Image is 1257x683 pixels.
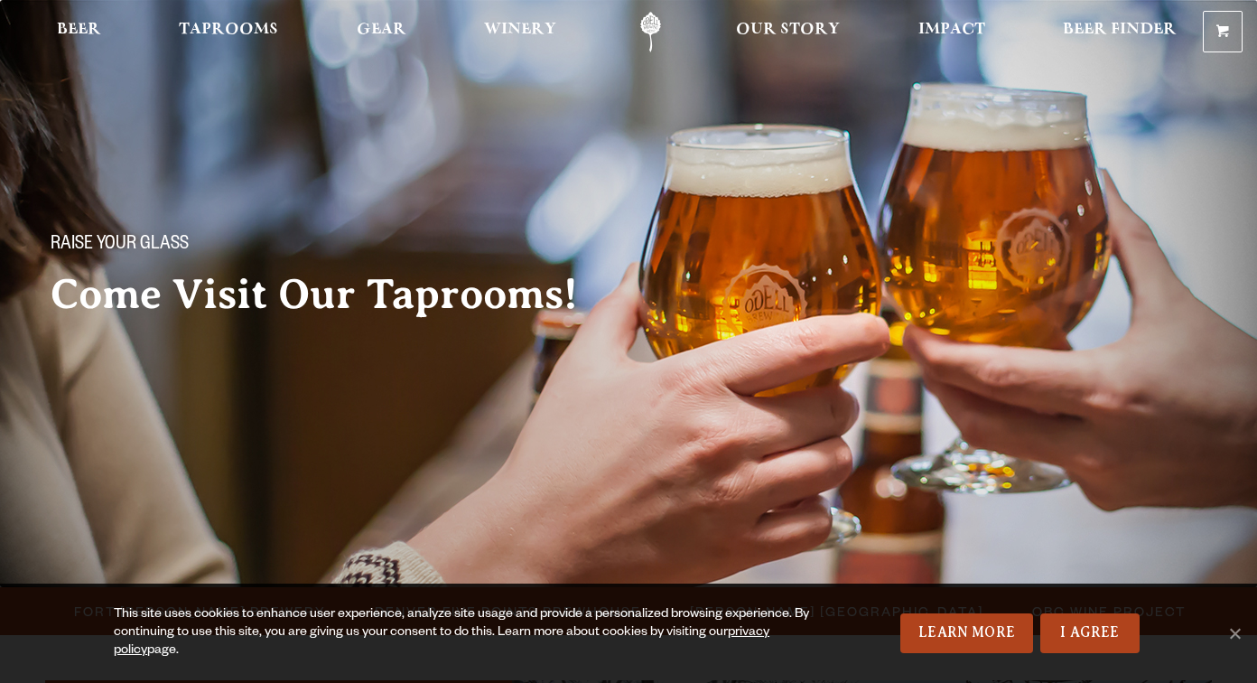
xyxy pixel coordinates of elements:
span: Taprooms [179,23,278,37]
span: Our Story [736,23,840,37]
a: Beer Finder [1051,12,1188,52]
h2: Come Visit Our Taprooms! [51,272,614,317]
div: This site uses cookies to enhance user experience, analyze site usage and provide a personalized ... [114,606,814,660]
a: I Agree [1040,613,1140,653]
span: Impact [918,23,985,37]
span: Gear [357,23,406,37]
a: Beer [45,12,113,52]
a: Taprooms [167,12,290,52]
a: Impact [907,12,997,52]
span: Beer [57,23,101,37]
span: No [1225,624,1243,642]
span: Raise your glass [51,234,189,257]
span: Beer Finder [1063,23,1177,37]
a: Learn More [900,613,1033,653]
a: Gear [345,12,418,52]
a: Our Story [724,12,852,52]
a: Odell Home [617,12,684,52]
a: Winery [472,12,568,52]
span: Winery [484,23,556,37]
